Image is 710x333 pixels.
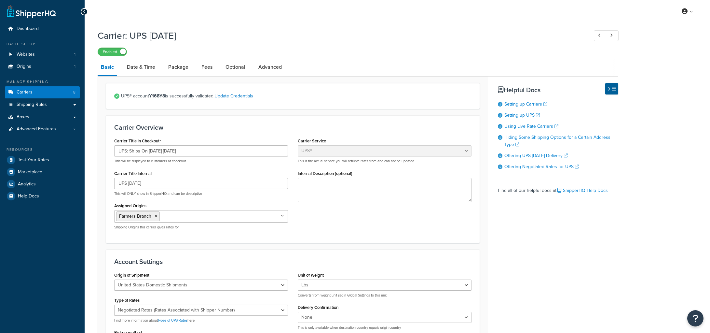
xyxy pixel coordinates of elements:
a: Carriers8 [5,86,80,98]
a: Types of UPS Rates [157,318,187,323]
span: Shipping Rules [17,102,47,108]
p: This is the actual service you will retrieve rates from and can not be updated [298,159,471,164]
li: Websites [5,49,80,61]
span: Origins [17,64,31,69]
label: Assigned Origins [114,203,146,208]
span: UPS® account is successfully validated. [121,92,471,101]
span: 1 [74,52,75,57]
a: Offering UPS [DATE] Delivery [504,152,568,159]
a: Basic [98,59,117,76]
a: Update Credentials [214,93,253,99]
h1: Carrier: UPS [DATE] [98,29,582,42]
a: Help Docs [5,190,80,202]
a: Boxes [5,111,80,123]
p: Converts from weight unit set in Global Settings to this unit [298,293,471,298]
a: Advanced [255,59,285,75]
span: Carriers [17,90,33,95]
span: Websites [17,52,35,57]
li: Advanced Features [5,123,80,135]
span: 8 [73,90,75,95]
label: Carrier Service [298,138,326,143]
li: Carriers [5,86,80,98]
a: Origins1 [5,61,80,73]
p: This will be displayed to customers at checkout [114,159,288,164]
label: Type of Rates [114,298,140,303]
a: ShipperHQ Help Docs [557,187,608,194]
a: Next Record [606,30,619,41]
span: Advanced Features [17,126,56,132]
h3: Helpful Docs [498,86,618,94]
span: Dashboard [17,26,39,32]
a: Previous Record [594,30,607,41]
div: Find all of our helpful docs at: [498,181,618,195]
label: Unit of Weight [298,273,324,278]
p: This is only available when destination country equals origin country [298,325,471,330]
a: Analytics [5,178,80,190]
div: Manage Shipping [5,79,80,85]
a: Setting up Carriers [504,101,547,108]
p: Shipping Origins this carrier gives rates for [114,225,288,230]
span: Boxes [17,114,29,120]
span: 2 [73,126,75,132]
a: Using Live Rate Carriers [504,123,558,130]
a: Setting up UPS [504,112,540,119]
a: Shipping Rules [5,99,80,111]
a: Optional [222,59,249,75]
div: Basic Setup [5,41,80,47]
h3: Carrier Overview [114,124,471,131]
span: Marketplace [18,169,42,175]
span: Test Your Rates [18,157,49,163]
span: 1 [74,64,75,69]
a: Offering Negotiated Rates for UPS [504,163,579,170]
a: Hiding Some Shipping Options for a Certain Address Type [504,134,610,148]
span: Farmers Branch [119,213,151,220]
label: Origin of Shipment [114,273,149,278]
p: Find more information about here. [114,318,288,323]
a: Date & Time [124,59,158,75]
label: Carrier Title in Checkout [114,138,161,144]
li: Origins [5,61,80,73]
div: Resources [5,147,80,152]
strong: Y168Y8 [149,93,165,99]
a: Marketplace [5,166,80,178]
span: Analytics [18,181,36,187]
a: Fees [198,59,216,75]
h3: Account Settings [114,258,471,265]
a: Test Your Rates [5,154,80,166]
label: Carrier Title Internal [114,171,152,176]
a: Package [165,59,192,75]
button: Hide Help Docs [605,83,618,94]
p: This will ONLY show in ShipperHQ and can be descriptive [114,191,288,196]
label: Enabled [98,48,127,56]
label: Delivery Confirmation [298,305,338,310]
a: Advanced Features2 [5,123,80,135]
button: Open Resource Center [687,310,703,326]
label: Internal Description (optional) [298,171,352,176]
a: Websites1 [5,49,80,61]
a: Dashboard [5,23,80,35]
span: Help Docs [18,194,39,199]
